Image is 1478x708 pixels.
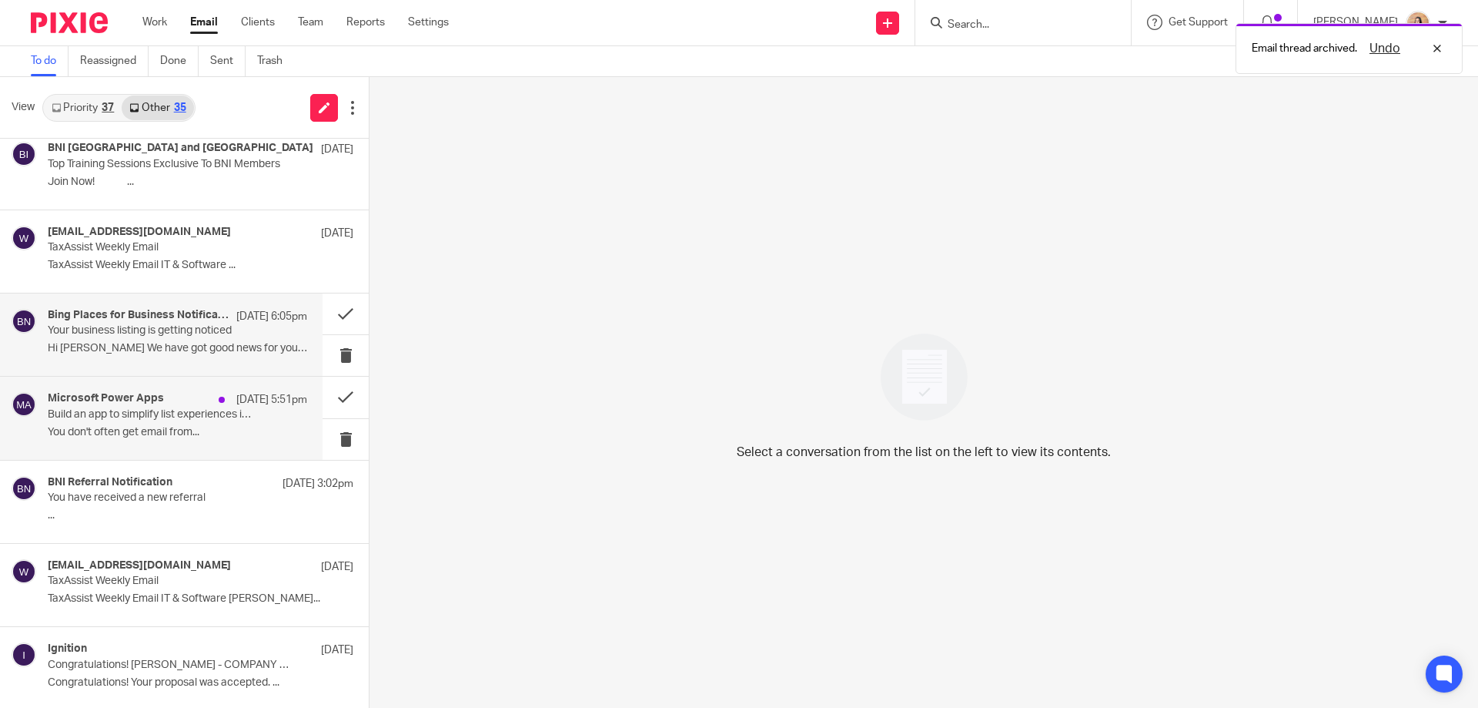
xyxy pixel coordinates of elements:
[48,309,229,322] h4: Bing Places for Business Notifications
[48,142,313,155] h4: BNI [GEOGRAPHIC_DATA] and [GEOGRAPHIC_DATA]
[1252,41,1357,56] p: Email thread archived.
[241,15,275,30] a: Clients
[122,96,193,120] a: Other35
[48,476,172,489] h4: BNI Referral Notification
[44,96,122,120] a: Priority37
[48,324,256,337] p: Your business listing is getting noticed
[190,15,218,30] a: Email
[12,99,35,116] span: View
[48,176,353,189] p: Join Now! ͏ ‌ ͏ ‌ ͏ ‌ ͏ ‌...
[12,559,36,584] img: svg%3E
[1406,11,1430,35] img: Linkedin%20Posts%20-%20Client%20success%20stories%20(1).png
[48,575,293,588] p: TaxAssist Weekly Email
[31,46,69,76] a: To do
[12,142,36,166] img: svg%3E
[321,226,353,241] p: [DATE]
[48,592,353,606] p: TaxAssist Weekly Email IT & Software [PERSON_NAME]...
[174,102,186,113] div: 35
[48,492,293,505] p: You have received a new referral
[48,342,307,355] p: Hi [PERSON_NAME] We have got good news for you! Your...
[257,46,294,76] a: Trash
[321,142,353,157] p: [DATE]
[408,15,449,30] a: Settings
[12,476,36,501] img: svg%3E
[871,324,978,431] img: image
[210,46,246,76] a: Sent
[236,309,307,324] p: [DATE] 6:05pm
[321,643,353,658] p: [DATE]
[48,158,293,171] p: Top Training Sessions Exclusive To BNI Members
[48,559,231,572] h4: [EMAIL_ADDRESS][DOMAIN_NAME]
[12,643,36,667] img: svg%3E
[48,426,307,439] p: You don't often get email from...
[283,476,353,492] p: [DATE] 3:02pm
[236,392,307,408] p: [DATE] 5:51pm
[142,15,167,30] a: Work
[12,309,36,334] img: svg%3E
[12,226,36,250] img: svg%3E
[48,643,87,656] h4: Ignition
[48,509,353,522] p: ...
[346,15,385,30] a: Reports
[48,241,293,254] p: TaxAssist Weekly Email
[48,226,231,239] h4: [EMAIL_ADDRESS][DOMAIN_NAME]
[48,259,353,272] p: TaxAssist Weekly Email IT & Software ...
[48,676,353,690] p: Congratulations! Your proposal was accepted. ...
[12,392,36,417] img: svg%3E
[48,392,164,405] h4: Microsoft Power Apps
[80,46,149,76] a: Reassigned
[298,15,323,30] a: Team
[321,559,353,575] p: [DATE]
[102,102,114,113] div: 37
[160,46,199,76] a: Done
[48,659,293,672] p: Congratulations! [PERSON_NAME] - COMPANY NAME TBC has accepted your proposal (#PROP-4398) (paymen...
[48,408,256,421] p: Build an app to simplify list experiences in SharePoint
[1365,39,1405,58] button: Undo
[737,443,1111,461] p: Select a conversation from the list on the left to view its contents.
[31,12,108,33] img: Pixie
